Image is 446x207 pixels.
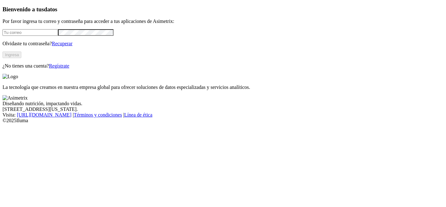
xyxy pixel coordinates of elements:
[3,84,443,90] p: La tecnología que creamos en nuestra empresa global para ofrecer soluciones de datos especializad...
[3,6,443,13] h3: Bienvenido a tus
[3,41,443,46] p: Olvidaste tu contraseña?
[17,112,72,117] a: [URL][DOMAIN_NAME]
[3,74,18,79] img: Logo
[3,118,443,123] div: © 2025 Iluma
[3,52,21,58] button: Ingresa
[3,106,443,112] div: [STREET_ADDRESS][US_STATE].
[3,29,58,36] input: Tu correo
[3,95,28,101] img: Asimetrix
[3,19,443,24] p: Por favor ingresa tu correo y contraseña para acceder a tus aplicaciones de Asimetrix:
[74,112,122,117] a: Términos y condiciones
[3,63,443,69] p: ¿No tienes una cuenta?
[3,112,443,118] div: Visita : | |
[52,41,72,46] a: Recuperar
[49,63,69,68] a: Regístrate
[44,6,57,13] span: datos
[3,101,443,106] div: Diseñando nutrición, impactando vidas.
[124,112,152,117] a: Línea de ética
